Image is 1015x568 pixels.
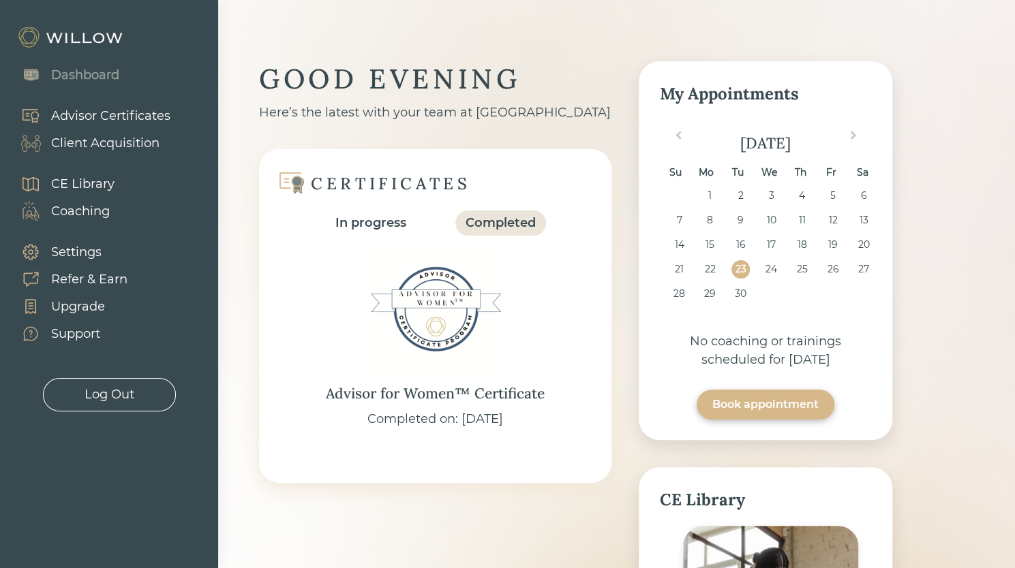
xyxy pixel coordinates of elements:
[731,236,750,254] div: Choose Tuesday, September 16th, 2025
[701,260,719,279] div: Choose Monday, September 22nd, 2025
[701,236,719,254] div: Choose Monday, September 15th, 2025
[731,260,750,279] div: Choose Tuesday, September 23rd, 2025
[670,260,688,279] div: Choose Sunday, September 21st, 2025
[670,236,688,254] div: Choose Sunday, September 14th, 2025
[729,163,747,182] div: Tu
[51,107,170,125] div: Advisor Certificates
[854,187,873,205] div: Choose Saturday, September 6th, 2025
[7,170,115,198] a: CE Library
[823,236,842,254] div: Choose Friday, September 19th, 2025
[7,266,127,293] a: Refer & Earn
[762,260,781,279] div: Choose Wednesday, September 24th, 2025
[659,82,872,106] div: My Appointments
[793,187,811,205] div: Choose Thursday, September 4th, 2025
[85,385,134,404] div: Log Out
[793,236,811,254] div: Choose Thursday, September 18th, 2025
[659,488,872,512] div: CE Library
[7,61,119,89] a: Dashboard
[823,187,842,205] div: Choose Friday, September 5th, 2025
[854,260,873,279] div: Choose Saturday, September 27th, 2025
[466,214,536,232] div: Completed
[731,187,750,205] div: Choose Tuesday, September 2nd, 2025
[664,187,868,310] div: month 2025-09
[259,104,611,122] div: Here’s the latest with your team at [GEOGRAPHIC_DATA]
[853,163,872,182] div: Sa
[844,128,866,150] button: Next Month
[670,285,688,303] div: Choose Sunday, September 28th, 2025
[701,187,719,205] div: Choose Monday, September 1st, 2025
[7,102,170,129] a: Advisor Certificates
[659,132,872,155] div: [DATE]
[823,211,842,230] div: Choose Friday, September 12th, 2025
[791,163,809,182] div: Th
[762,187,781,205] div: Choose Wednesday, September 3rd, 2025
[659,332,872,369] div: No coaching or trainings scheduled for [DATE]
[17,27,126,48] img: Willow
[259,61,611,97] div: GOOD EVENING
[701,211,719,230] div: Choose Monday, September 8th, 2025
[326,383,545,405] div: Advisor for Women™ Certificate
[701,285,719,303] div: Choose Monday, September 29th, 2025
[51,325,100,343] div: Support
[762,236,781,254] div: Choose Wednesday, September 17th, 2025
[670,211,688,230] div: Choose Sunday, September 7th, 2025
[51,298,105,316] div: Upgrade
[335,214,406,232] div: In progress
[793,211,811,230] div: Choose Thursday, September 11th, 2025
[51,243,102,262] div: Settings
[7,293,127,320] a: Upgrade
[311,173,470,194] div: CERTIFICATES
[762,211,781,230] div: Choose Wednesday, September 10th, 2025
[666,128,688,150] button: Previous Month
[666,163,684,182] div: Su
[854,211,873,230] div: Choose Saturday, September 13th, 2025
[7,198,115,225] a: Coaching
[759,163,778,182] div: We
[367,241,504,377] img: Advisor for Women™ Certificate Badge
[731,285,750,303] div: Choose Tuesday, September 30th, 2025
[51,175,115,193] div: CE Library
[712,396,819,413] div: Book appointment
[51,66,119,84] div: Dashboard
[7,129,170,157] a: Client Acquisition
[793,260,811,279] div: Choose Thursday, September 25th, 2025
[51,134,160,153] div: Client Acquisition
[822,163,840,182] div: Fr
[51,202,110,221] div: Coaching
[367,410,503,428] div: Completed on: [DATE]
[51,270,127,289] div: Refer & Earn
[7,238,127,266] a: Settings
[697,163,716,182] div: Mo
[731,211,750,230] div: Choose Tuesday, September 9th, 2025
[854,236,873,254] div: Choose Saturday, September 20th, 2025
[823,260,842,279] div: Choose Friday, September 26th, 2025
